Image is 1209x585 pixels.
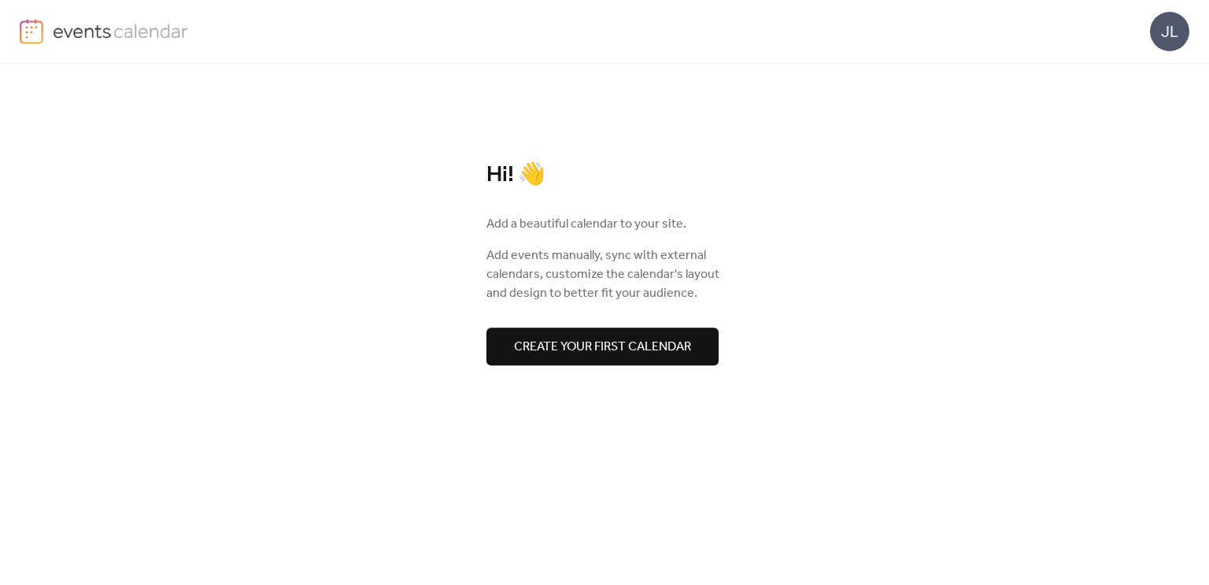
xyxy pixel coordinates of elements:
[53,19,189,43] img: logo-type
[486,161,723,189] div: Hi! 👋
[486,328,719,365] button: Create your first calendar
[1150,12,1189,51] div: JL
[486,246,723,303] span: Add events manually, sync with external calendars, customize the calendar's layout and design to ...
[514,338,691,357] span: Create your first calendar
[486,215,686,234] span: Add a beautiful calendar to your site.
[20,19,43,44] img: logo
